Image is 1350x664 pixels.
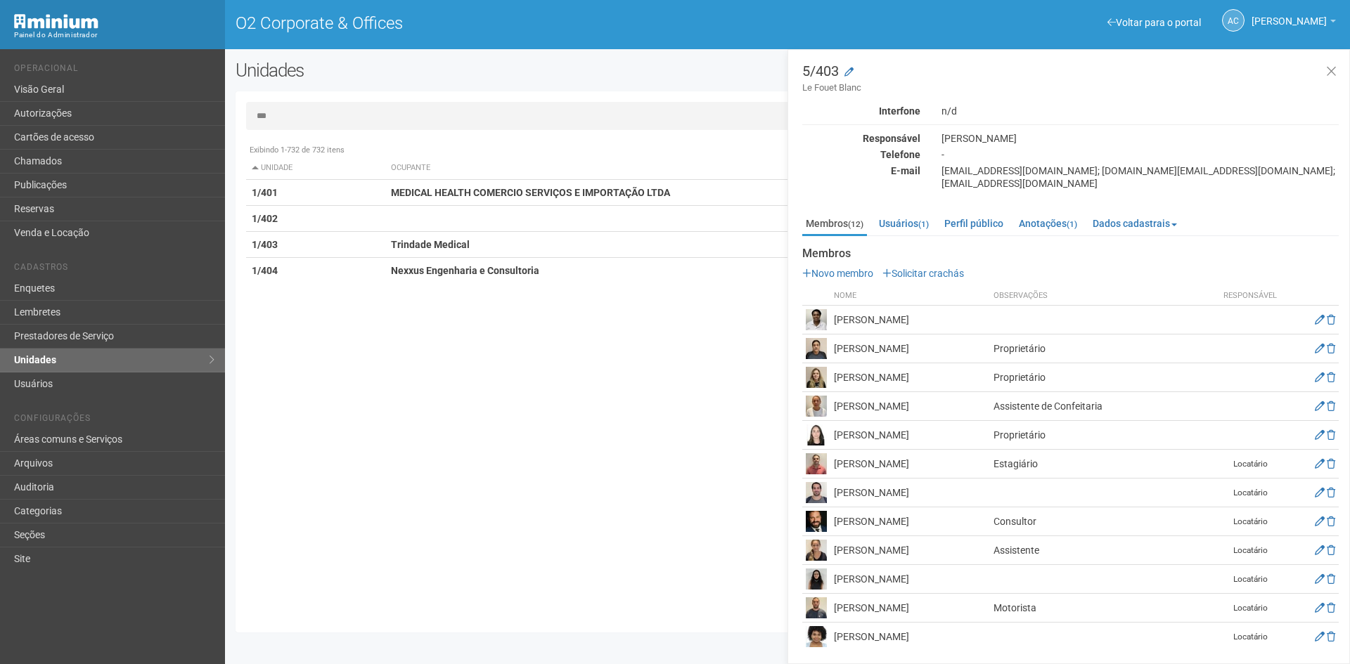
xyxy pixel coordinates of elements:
a: Solicitar crachás [882,268,964,279]
strong: Trindade Medical [391,239,470,250]
td: Locatário [1215,594,1285,623]
td: Proprietário [990,421,1215,450]
a: Usuários(1) [875,213,932,234]
td: Locatário [1215,623,1285,651]
td: [PERSON_NAME] [830,421,990,450]
a: Excluir membro [1327,545,1335,556]
a: AC [1222,9,1245,32]
h3: 5/403 [802,64,1339,94]
a: Editar membro [1315,545,1325,556]
small: (12) [848,219,863,229]
th: Observações [990,287,1215,306]
a: Editar membro [1315,516,1325,527]
td: [PERSON_NAME] [830,334,990,363]
td: [PERSON_NAME] [830,479,990,507]
td: Locatário [1215,450,1285,479]
strong: MEDICAL HEALTH COMERCIO SERVIÇOS E IMPORTAÇÃO LTDA [391,187,670,198]
small: (1) [918,219,929,229]
td: [PERSON_NAME] [830,565,990,594]
small: (1) [1067,219,1077,229]
img: user.png [806,511,827,532]
strong: 1/404 [252,265,278,276]
td: Motorista [990,594,1215,623]
img: user.png [806,597,827,618]
a: Excluir membro [1327,458,1335,469]
td: Proprietário [990,363,1215,392]
td: [PERSON_NAME] [830,536,990,565]
td: [PERSON_NAME] [830,306,990,334]
a: Excluir membro [1327,372,1335,383]
img: user.png [806,453,827,474]
div: Responsável [792,132,931,145]
img: user.png [806,482,827,503]
h2: Unidades [236,60,683,81]
div: Telefone [792,148,931,161]
a: Editar membro [1315,458,1325,469]
a: Dados cadastrais [1089,213,1181,234]
div: Painel do Administrador [14,29,214,41]
h1: O2 Corporate & Offices [236,14,777,32]
td: [PERSON_NAME] [830,450,990,479]
a: Excluir membro [1327,602,1335,613]
div: - [931,148,1349,161]
a: Excluir membro [1327,631,1335,642]
td: Estagiário [990,450,1215,479]
a: Editar membro [1315,401,1325,412]
img: user.png [806,626,827,647]
th: Unidade: activate to sort column descending [246,157,385,180]
a: Novo membro [802,268,873,279]
td: Locatário [1215,565,1285,594]
a: Editar membro [1315,602,1325,613]
a: Editar membro [1315,343,1325,354]
td: [PERSON_NAME] [830,392,990,421]
strong: 1/403 [252,239,278,250]
a: Excluir membro [1327,343,1335,354]
a: Excluir membro [1327,487,1335,498]
td: Locatário [1215,479,1285,507]
a: Anotações(1) [1015,213,1081,234]
strong: Membros [802,247,1339,260]
a: Excluir membro [1327,516,1335,527]
img: Minium [14,14,98,29]
th: Ocupante: activate to sort column ascending [385,157,863,180]
a: Editar membro [1315,573,1325,585]
a: Editar membro [1315,372,1325,383]
a: [PERSON_NAME] [1252,18,1336,29]
img: user.png [806,309,827,330]
a: Excluir membro [1327,401,1335,412]
div: [EMAIL_ADDRESS][DOMAIN_NAME]; [DOMAIN_NAME][EMAIL_ADDRESS][DOMAIN_NAME]; [EMAIL_ADDRESS][DOMAIN_N... [931,164,1349,190]
a: Excluir membro [1327,314,1335,325]
img: user.png [806,396,827,417]
span: Ana Carla de Carvalho Silva [1252,2,1327,27]
img: user.png [806,338,827,359]
div: n/d [931,105,1349,117]
div: Exibindo 1-732 de 732 itens [246,144,1329,157]
td: Proprietário [990,334,1215,363]
strong: 1/402 [252,213,278,224]
a: Editar membro [1315,631,1325,642]
a: Perfil público [941,213,1007,234]
td: [PERSON_NAME] [830,363,990,392]
a: Modificar a unidade [844,65,854,79]
td: [PERSON_NAME] [830,594,990,623]
img: user.png [806,424,827,445]
td: Locatário [1215,507,1285,536]
td: [PERSON_NAME] [830,623,990,651]
img: user.png [806,540,827,561]
div: [PERSON_NAME] [931,132,1349,145]
a: Excluir membro [1327,573,1335,585]
td: Consultor [990,507,1215,536]
td: Assistente [990,536,1215,565]
th: Responsável [1215,287,1285,306]
div: E-mail [792,164,931,177]
small: Le Fouet Blanc [802,82,1339,94]
strong: Nexxus Engenharia e Consultoria [391,265,539,276]
td: Assistente de Confeitaria [990,392,1215,421]
a: Excluir membro [1327,429,1335,441]
img: user.png [806,568,827,590]
li: Cadastros [14,262,214,277]
li: Configurações [14,413,214,428]
a: Editar membro [1315,429,1325,441]
a: Membros(12) [802,213,867,236]
img: user.png [806,367,827,388]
